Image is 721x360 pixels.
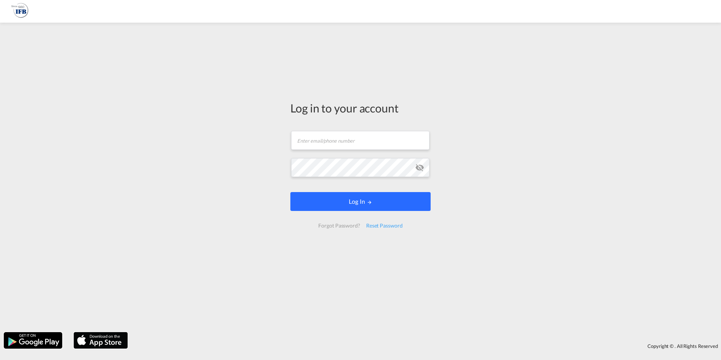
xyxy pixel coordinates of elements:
[315,219,363,232] div: Forgot Password?
[73,331,129,349] img: apple.png
[132,340,721,352] div: Copyright © . All Rights Reserved
[3,331,63,349] img: google.png
[363,219,406,232] div: Reset Password
[291,131,430,150] input: Enter email/phone number
[415,163,424,172] md-icon: icon-eye-off
[290,192,431,211] button: LOGIN
[11,3,28,20] img: 1f261f00256b11eeaf3d89493e6660f9.png
[290,100,431,116] div: Log in to your account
